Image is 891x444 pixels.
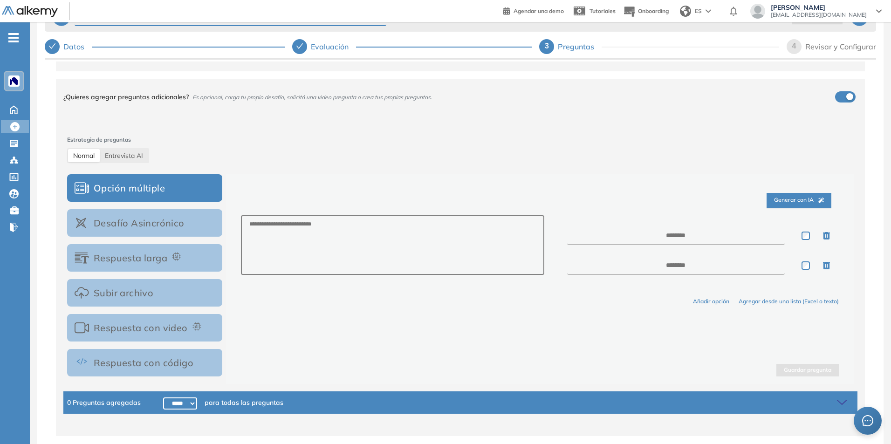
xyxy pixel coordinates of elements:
[67,136,854,144] span: Estrategia de preguntas
[774,196,824,205] span: Generar con IA
[623,1,669,21] button: Onboarding
[739,297,839,306] button: Agregar desde una lista (Excel o texto)
[771,11,867,19] span: [EMAIL_ADDRESS][DOMAIN_NAME]
[48,42,56,50] span: check
[680,6,691,17] img: world
[771,4,867,11] span: [PERSON_NAME]
[67,174,222,202] button: Opción múltiple
[67,349,222,376] button: Respuesta con código
[67,244,222,272] button: Respuesta larga
[514,7,564,14] span: Agendar una demo
[589,7,616,14] span: Tutoriales
[296,42,303,50] span: check
[73,151,95,160] span: Normal
[638,7,669,14] span: Onboarding
[767,193,831,208] button: Generar con IA
[67,397,141,408] span: 0 Preguntas agregadas
[862,415,873,426] span: message
[792,42,796,50] span: 4
[67,314,222,342] button: Respuesta con video
[311,39,356,54] div: Evaluación
[205,397,283,408] span: para todas las preguntas
[695,7,702,15] span: ES
[503,5,564,16] a: Agendar una demo
[192,94,432,101] span: Es opcional, carga tu propio desafío, solicitá una video pregunta o crea tus propias preguntas.
[2,6,58,18] img: Logo
[10,77,18,85] img: https://assets.alkemy.org/workspaces/1394/c9baeb50-dbbd-46c2-a7b2-c74a16be862c.png
[67,279,222,307] button: Subir archivo
[8,37,19,39] i: -
[63,93,189,101] span: ¿Quieres agregar preguntas adicionales?
[292,39,532,54] div: Evaluación
[63,39,92,54] div: Datos
[558,39,602,54] div: Preguntas
[776,364,839,376] button: Guardar pregunta
[545,42,549,50] span: 3
[67,209,222,237] button: Desafío Asincrónico
[787,39,876,54] div: 4Revisar y Configurar
[105,151,143,160] span: AI
[45,39,285,54] div: Datos
[706,9,711,13] img: arrow
[805,39,876,54] div: Revisar y Configurar
[539,39,779,54] div: 3Preguntas
[56,79,865,115] div: ¿Quieres agregar preguntas adicionales?Es opcional, carga tu propio desafío, solicitá una video p...
[693,297,729,306] button: Añadir opción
